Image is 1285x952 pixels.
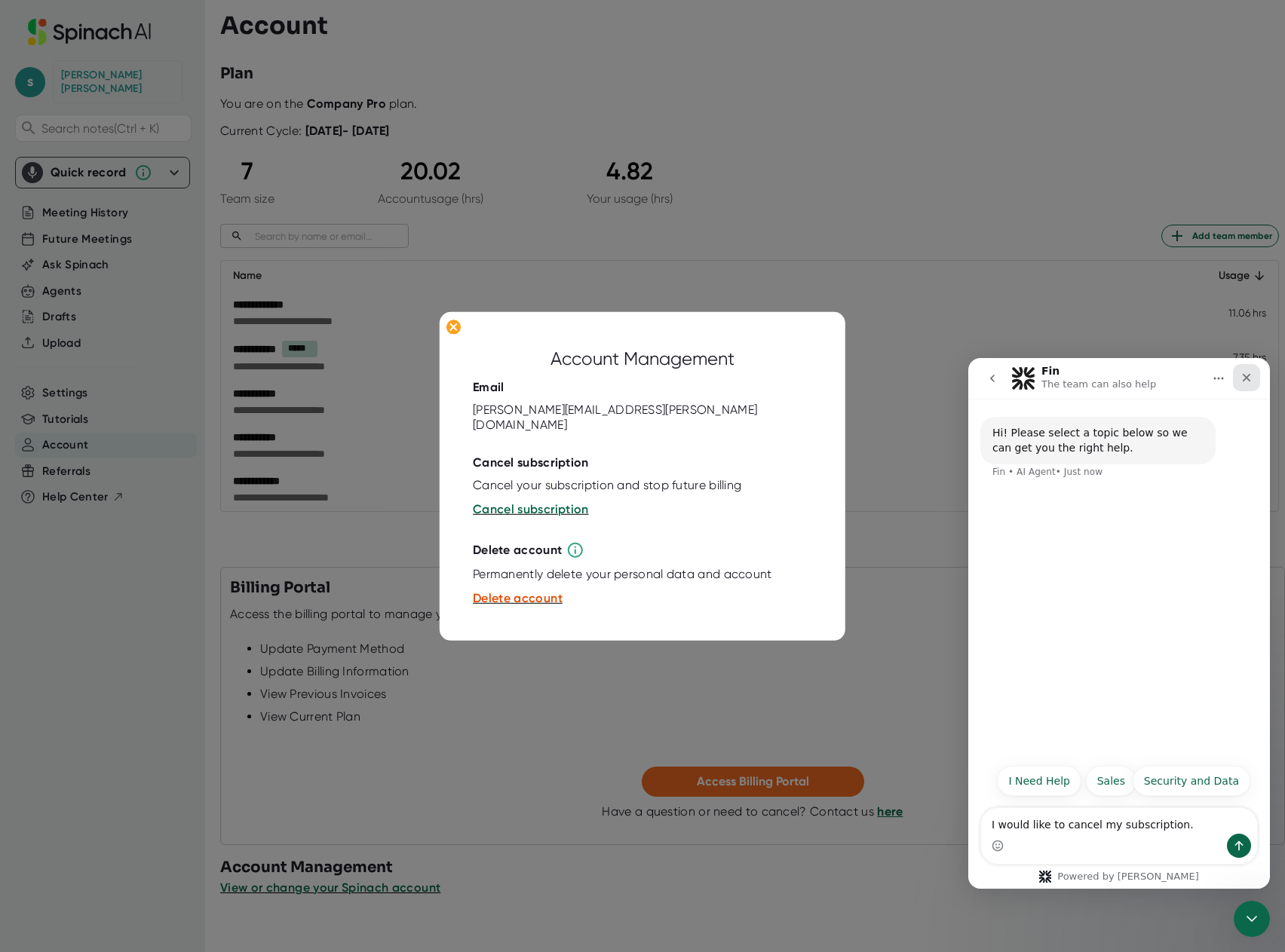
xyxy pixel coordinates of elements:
div: Permanently delete your personal data and account [473,567,772,582]
button: Delete account [473,589,563,608]
div: Email [473,380,504,395]
div: Cancel subscription [473,455,589,470]
iframe: Intercom live chat [1234,901,1270,937]
div: [PERSON_NAME][EMAIL_ADDRESS][PERSON_NAME][DOMAIN_NAME] [473,403,812,433]
div: Cancel your subscription and stop future billing [473,478,741,493]
span: Cancel subscription [473,502,589,516]
span: Delete account [473,591,563,605]
button: Cancel subscription [473,500,589,519]
iframe: Intercom live chat [968,358,1270,889]
div: Delete account [473,543,562,558]
div: Account Management [550,345,735,372]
